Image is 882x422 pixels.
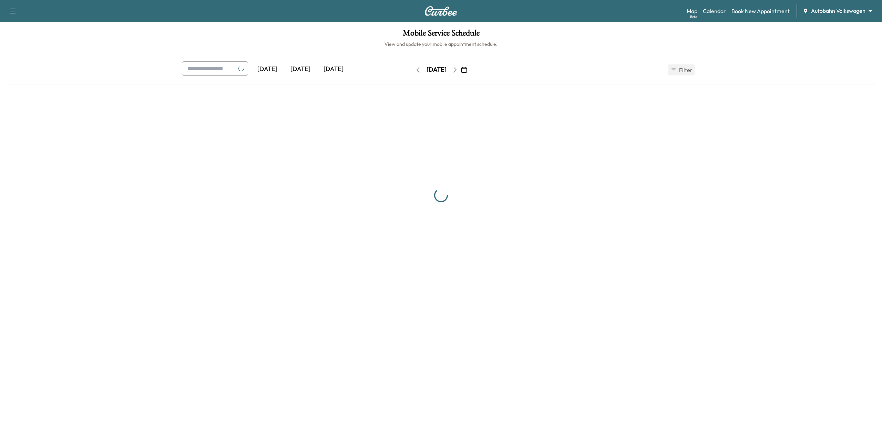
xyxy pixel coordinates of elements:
div: [DATE] [317,61,350,77]
a: Calendar [703,7,726,15]
div: [DATE] [251,61,284,77]
div: [DATE] [427,65,447,74]
h1: Mobile Service Schedule [7,29,875,41]
button: Filter [668,64,695,75]
h6: View and update your mobile appointment schedule. [7,41,875,48]
a: MapBeta [687,7,697,15]
div: [DATE] [284,61,317,77]
a: Book New Appointment [731,7,790,15]
span: Autobahn Volkswagen [811,7,865,15]
span: Filter [679,66,691,74]
img: Curbee Logo [424,6,458,16]
div: Beta [690,14,697,19]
